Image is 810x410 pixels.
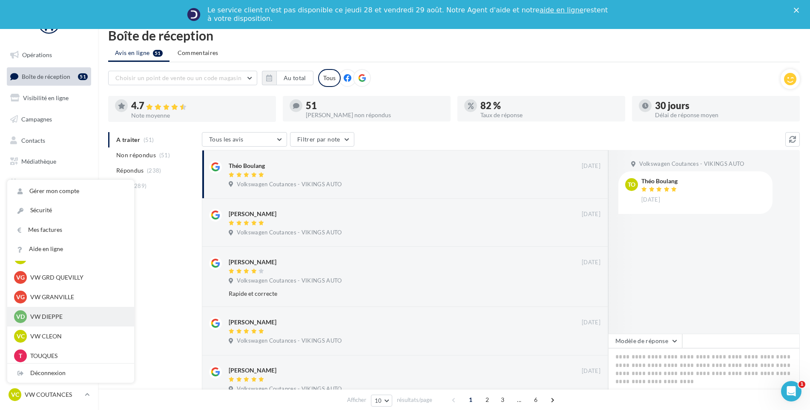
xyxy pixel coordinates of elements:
[22,72,70,80] span: Boîte de réception
[655,101,793,110] div: 30 jours
[108,71,257,85] button: Choisir un point de vente ou un code magasin
[7,240,134,259] a: Aide en ligne
[19,352,22,360] span: T
[21,158,56,165] span: Médiathèque
[641,178,679,184] div: Théo Boulang
[655,112,793,118] div: Délai de réponse moyen
[229,366,276,375] div: [PERSON_NAME]
[318,69,341,87] div: Tous
[7,201,134,220] a: Sécurité
[131,101,269,111] div: 4.7
[628,180,635,189] span: To
[237,385,342,393] span: Volkswagen Coutances - VIKINGS AUTO
[7,220,134,240] a: Mes factures
[480,101,618,110] div: 82 %
[5,153,93,170] a: Médiathèque
[371,395,393,407] button: 10
[799,381,805,388] span: 1
[30,312,124,321] p: VW DIEPPE
[16,273,25,282] span: VG
[108,29,800,42] div: Boîte de réception
[582,162,600,170] span: [DATE]
[7,364,134,383] div: Déconnexion
[5,223,93,248] a: Campagnes DataOnDemand
[17,332,25,341] span: VC
[397,396,432,404] span: résultats/page
[582,259,600,266] span: [DATE]
[5,195,93,220] a: PLV et print personnalisable
[582,367,600,375] span: [DATE]
[229,318,276,326] div: [PERSON_NAME]
[23,94,69,101] span: Visibilité en ligne
[237,181,342,188] span: Volkswagen Coutances - VIKINGS AUTO
[229,258,276,266] div: [PERSON_NAME]
[5,67,93,86] a: Boîte de réception51
[116,151,156,159] span: Non répondus
[641,196,660,204] span: [DATE]
[25,390,81,399] p: VW COUTANCES
[229,289,545,298] div: Rapide et correcte
[5,110,93,128] a: Campagnes
[276,71,313,85] button: Au total
[794,8,802,13] div: Fermer
[207,6,609,23] div: Le service client n'est pas disponible ce jeudi 28 et vendredi 29 août. Notre Agent d'aide et not...
[187,8,201,21] img: Profile image for Service-Client
[78,73,88,80] div: 51
[5,46,93,64] a: Opérations
[22,51,52,58] span: Opérations
[30,273,124,282] p: VW GRD QUEVILLY
[237,229,342,237] span: Volkswagen Coutances - VIKINGS AUTO
[262,71,313,85] button: Au total
[229,210,276,218] div: [PERSON_NAME]
[347,396,366,404] span: Afficher
[781,381,801,401] iframe: Intercom live chat
[290,132,354,147] button: Filtrer par note
[21,115,52,123] span: Campagnes
[16,312,25,321] span: VD
[464,393,477,407] span: 1
[5,174,93,192] a: Calendrier
[202,132,287,147] button: Tous les avis
[480,393,494,407] span: 2
[496,393,509,407] span: 3
[306,112,444,118] div: [PERSON_NAME] non répondus
[115,74,241,81] span: Choisir un point de vente ou un code magasin
[159,152,170,159] span: (51)
[529,393,543,407] span: 6
[5,132,93,150] a: Contacts
[639,160,744,168] span: Volkswagen Coutances - VIKINGS AUTO
[540,6,583,14] a: aide en ligne
[7,182,134,201] a: Gérer mon compte
[30,332,124,341] p: VW CLEON
[375,397,382,404] span: 10
[21,179,50,186] span: Calendrier
[16,293,25,301] span: VG
[178,49,218,57] span: Commentaires
[512,393,526,407] span: ...
[147,167,161,174] span: (238)
[30,293,124,301] p: VW GRANVILLE
[11,390,19,399] span: VC
[480,112,618,118] div: Taux de réponse
[237,277,342,285] span: Volkswagen Coutances - VIKINGS AUTO
[306,101,444,110] div: 51
[209,136,244,143] span: Tous les avis
[21,136,45,144] span: Contacts
[132,182,147,189] span: (289)
[237,337,342,345] span: Volkswagen Coutances - VIKINGS AUTO
[229,162,265,170] div: Théo Boulang
[5,89,93,107] a: Visibilité en ligne
[582,319,600,326] span: [DATE]
[30,352,124,360] p: TOUQUES
[116,166,144,175] span: Répondus
[7,387,91,403] a: VC VW COUTANCES
[131,113,269,118] div: Note moyenne
[608,334,682,348] button: Modèle de réponse
[582,211,600,218] span: [DATE]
